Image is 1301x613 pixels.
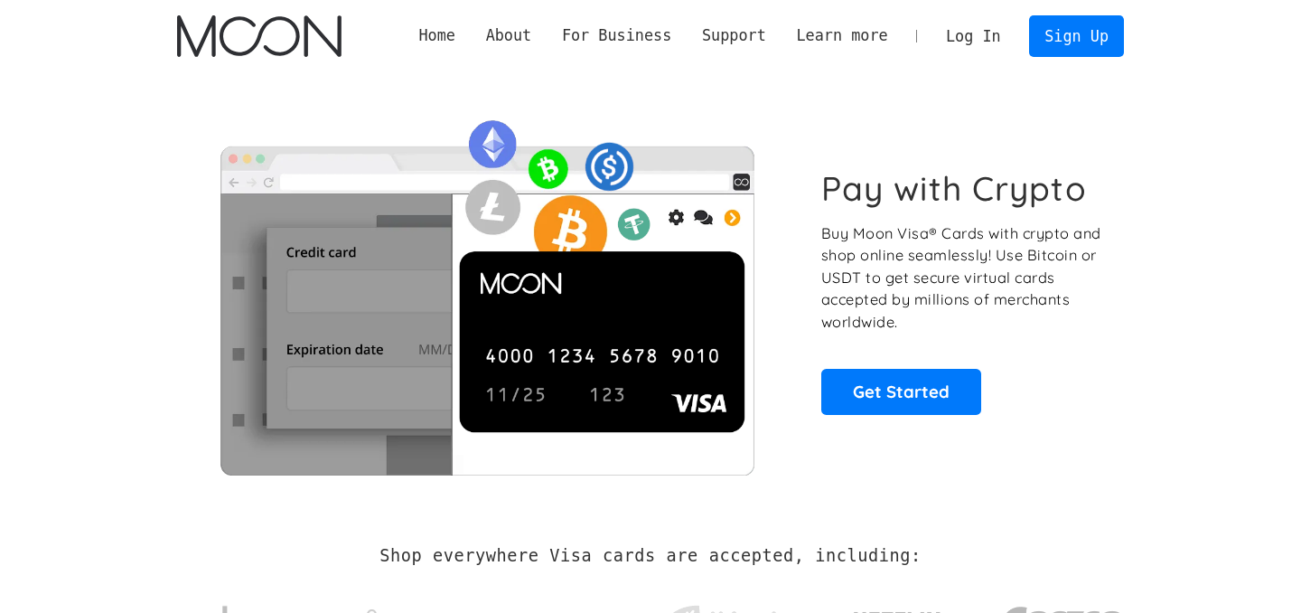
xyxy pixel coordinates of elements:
[782,24,903,47] div: Learn more
[821,168,1087,209] h1: Pay with Crypto
[796,24,887,47] div: Learn more
[821,369,981,414] a: Get Started
[547,24,687,47] div: For Business
[1029,15,1123,56] a: Sign Up
[177,15,341,57] a: home
[687,24,781,47] div: Support
[821,222,1104,334] p: Buy Moon Visa® Cards with crypto and shop online seamlessly! Use Bitcoin or USDT to get secure vi...
[404,24,471,47] a: Home
[379,546,921,566] h2: Shop everywhere Visa cards are accepted, including:
[562,24,671,47] div: For Business
[931,16,1016,56] a: Log In
[177,15,341,57] img: Moon Logo
[486,24,532,47] div: About
[177,108,796,475] img: Moon Cards let you spend your crypto anywhere Visa is accepted.
[471,24,547,47] div: About
[702,24,766,47] div: Support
